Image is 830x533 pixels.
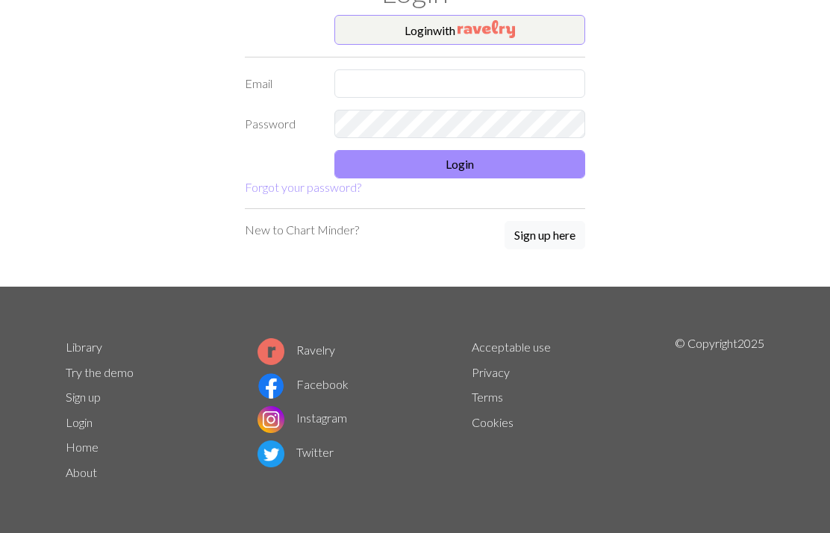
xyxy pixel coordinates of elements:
a: Cookies [472,415,514,429]
button: Sign up here [505,221,585,249]
img: Ravelry logo [258,338,284,365]
img: Facebook logo [258,373,284,399]
button: Login [334,150,585,178]
a: Sign up [66,390,101,404]
a: Login [66,415,93,429]
a: Try the demo [66,365,134,379]
a: Terms [472,390,503,404]
a: About [66,465,97,479]
button: Loginwith [334,15,585,45]
a: Ravelry [258,343,335,357]
a: Instagram [258,411,347,425]
label: Email [236,69,325,98]
label: Password [236,110,325,138]
a: Facebook [258,377,349,391]
a: Home [66,440,99,454]
a: Forgot your password? [245,180,361,194]
a: Sign up here [505,221,585,251]
img: Twitter logo [258,440,284,467]
a: Library [66,340,102,354]
img: Ravelry [458,20,515,38]
p: New to Chart Minder? [245,221,359,239]
a: Twitter [258,445,334,459]
a: Acceptable use [472,340,551,354]
img: Instagram logo [258,406,284,433]
a: Privacy [472,365,510,379]
p: © Copyright 2025 [675,334,764,485]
